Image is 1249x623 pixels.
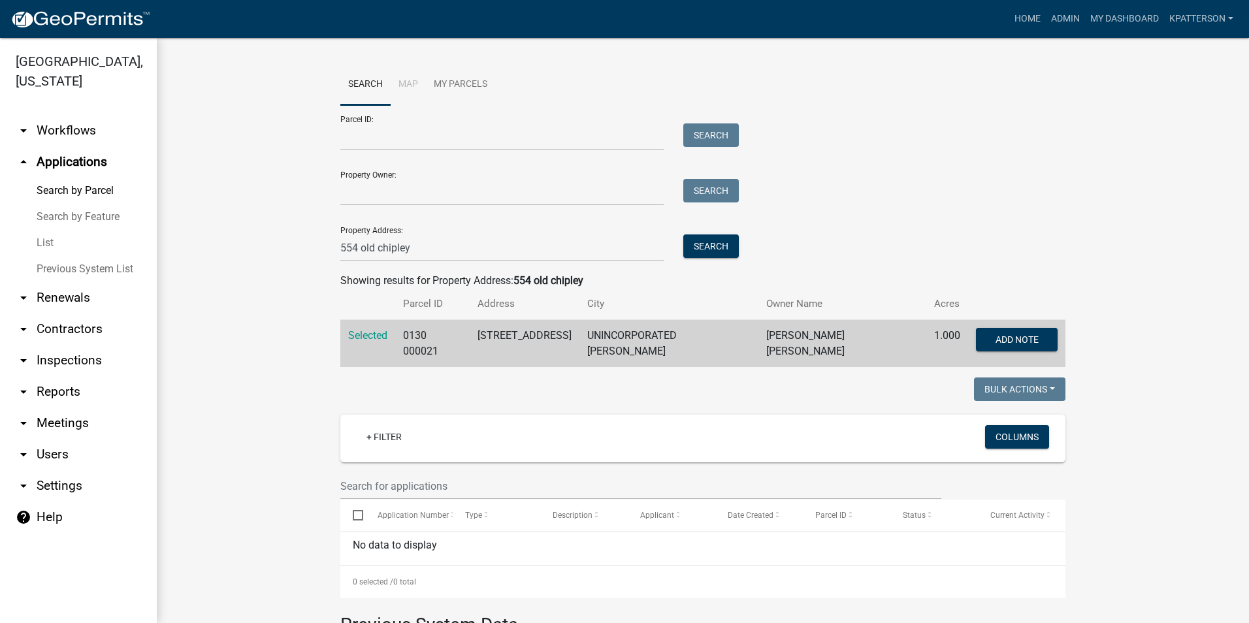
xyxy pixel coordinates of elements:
[1046,7,1085,31] a: Admin
[540,500,628,531] datatable-header-cell: Description
[16,509,31,525] i: help
[348,329,387,342] a: Selected
[16,154,31,170] i: arrow_drop_up
[16,353,31,368] i: arrow_drop_down
[16,415,31,431] i: arrow_drop_down
[978,500,1065,531] datatable-header-cell: Current Activity
[16,123,31,138] i: arrow_drop_down
[466,511,483,520] span: Type
[628,500,715,531] datatable-header-cell: Applicant
[470,289,579,319] th: Address
[16,447,31,462] i: arrow_drop_down
[1085,7,1164,31] a: My Dashboard
[728,511,773,520] span: Date Created
[353,577,393,586] span: 0 selected /
[974,377,1065,401] button: Bulk Actions
[926,289,968,319] th: Acres
[926,320,968,368] td: 1.000
[683,123,739,147] button: Search
[16,321,31,337] i: arrow_drop_down
[365,500,453,531] datatable-header-cell: Application Number
[995,334,1038,345] span: Add Note
[340,64,391,106] a: Search
[395,320,470,368] td: 0130 000021
[815,511,847,520] span: Parcel ID
[990,511,1045,520] span: Current Activity
[803,500,890,531] datatable-header-cell: Parcel ID
[715,500,803,531] datatable-header-cell: Date Created
[640,511,674,520] span: Applicant
[1009,7,1046,31] a: Home
[340,473,941,500] input: Search for applications
[340,532,1065,565] div: No data to display
[16,384,31,400] i: arrow_drop_down
[579,320,758,368] td: UNINCORPORATED [PERSON_NAME]
[976,328,1058,351] button: Add Note
[356,425,412,449] a: + Filter
[683,234,739,258] button: Search
[1164,7,1239,31] a: KPATTERSON
[426,64,495,106] a: My Parcels
[453,500,540,531] datatable-header-cell: Type
[378,511,449,520] span: Application Number
[340,500,365,531] datatable-header-cell: Select
[985,425,1049,449] button: Columns
[683,179,739,202] button: Search
[758,289,926,319] th: Owner Name
[513,274,583,287] strong: 554 old chipley
[16,478,31,494] i: arrow_drop_down
[903,511,926,520] span: Status
[579,289,758,319] th: City
[340,273,1065,289] div: Showing results for Property Address:
[16,290,31,306] i: arrow_drop_down
[340,566,1065,598] div: 0 total
[890,500,978,531] datatable-header-cell: Status
[758,320,926,368] td: [PERSON_NAME] [PERSON_NAME]
[470,320,579,368] td: [STREET_ADDRESS]
[553,511,592,520] span: Description
[395,289,470,319] th: Parcel ID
